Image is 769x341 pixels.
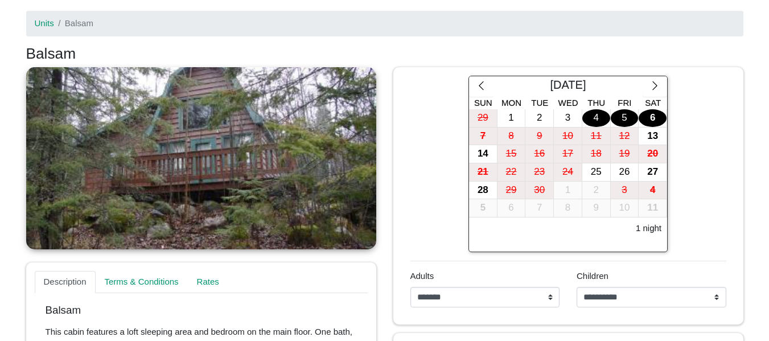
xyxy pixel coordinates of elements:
[554,199,582,217] div: 8
[476,80,487,91] svg: chevron left
[611,109,639,128] button: 5
[469,182,497,200] button: 28
[497,199,526,217] button: 6
[611,182,639,200] button: 3
[531,98,548,108] span: Tue
[497,182,525,199] div: 29
[494,76,643,97] div: [DATE]
[554,128,582,146] button: 10
[497,109,525,127] div: 1
[645,98,661,108] span: Sat
[497,145,525,163] div: 15
[611,145,639,163] button: 19
[525,199,553,217] div: 7
[525,163,553,181] div: 23
[469,145,497,163] button: 14
[639,163,667,182] button: 27
[639,128,667,146] button: 13
[582,145,611,163] button: 18
[582,182,611,200] button: 2
[582,128,611,146] button: 11
[497,163,525,181] div: 22
[469,182,497,199] div: 28
[611,163,639,182] button: 26
[525,182,553,199] div: 30
[525,109,554,128] button: 2
[474,98,492,108] span: Sun
[410,271,434,281] span: Adults
[469,199,497,217] button: 5
[497,182,526,200] button: 29
[554,182,582,199] div: 1
[554,145,582,163] button: 17
[525,163,554,182] button: 23
[26,45,743,63] h3: Balsam
[188,271,228,294] a: Rates
[525,145,554,163] button: 16
[554,182,582,200] button: 1
[582,109,611,128] button: 4
[639,163,667,181] div: 27
[611,163,639,181] div: 26
[525,199,554,217] button: 7
[582,128,610,145] div: 11
[611,199,639,217] div: 10
[35,18,54,28] a: Units
[554,163,582,182] button: 24
[469,163,497,182] button: 21
[643,76,667,97] button: chevron right
[497,163,526,182] button: 22
[582,182,610,199] div: 2
[639,199,667,217] button: 11
[469,109,497,128] button: 29
[639,182,667,200] button: 4
[525,128,554,146] button: 9
[611,109,639,127] div: 5
[525,128,553,145] div: 9
[639,109,667,127] div: 6
[558,98,578,108] span: Wed
[497,145,526,163] button: 15
[587,98,605,108] span: Thu
[611,182,639,199] div: 3
[469,128,497,145] div: 7
[611,128,639,145] div: 12
[611,128,639,146] button: 12
[501,98,521,108] span: Mon
[46,304,357,317] p: Balsam
[636,223,661,233] h6: 1 night
[554,128,582,145] div: 10
[554,109,582,128] button: 3
[96,271,188,294] a: Terms & Conditions
[649,80,660,91] svg: chevron right
[554,163,582,181] div: 24
[525,109,553,127] div: 2
[639,128,667,145] div: 13
[582,163,611,182] button: 25
[525,145,553,163] div: 16
[582,199,611,217] button: 9
[554,145,582,163] div: 17
[639,182,667,199] div: 4
[554,199,582,217] button: 8
[639,145,667,163] button: 20
[497,199,525,217] div: 6
[469,76,494,97] button: chevron left
[611,199,639,217] button: 10
[618,98,631,108] span: Fri
[525,182,554,200] button: 30
[497,109,526,128] button: 1
[65,18,93,28] span: Balsam
[497,128,526,146] button: 8
[497,128,525,145] div: 8
[639,199,667,217] div: 11
[611,145,639,163] div: 19
[639,109,667,128] button: 6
